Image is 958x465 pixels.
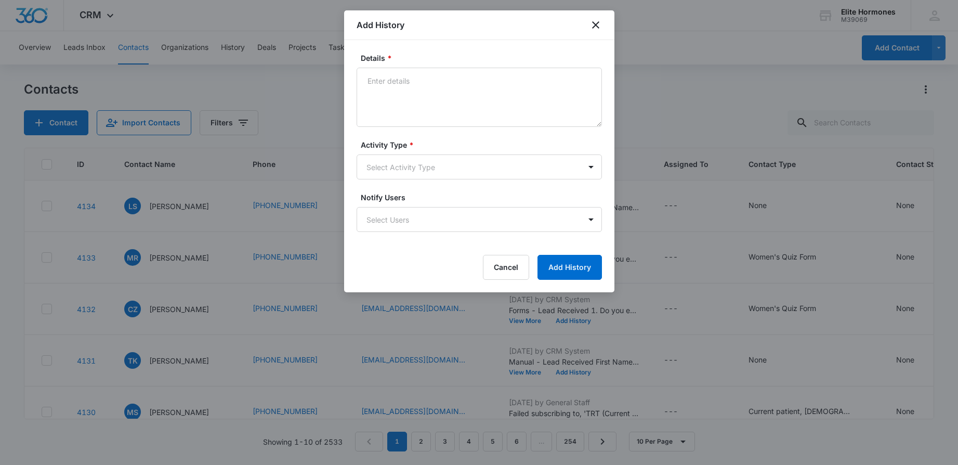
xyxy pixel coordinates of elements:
[357,19,404,31] h1: Add History
[537,255,602,280] button: Add History
[361,139,606,150] label: Activity Type
[361,192,606,203] label: Notify Users
[483,255,529,280] button: Cancel
[361,53,606,63] label: Details
[589,19,602,31] button: close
